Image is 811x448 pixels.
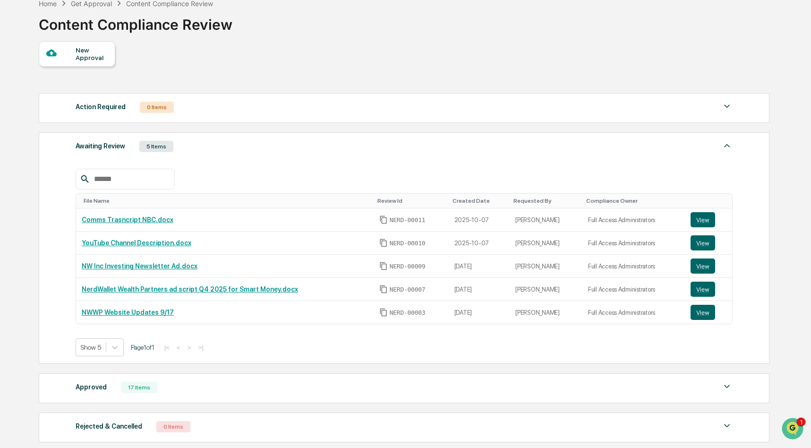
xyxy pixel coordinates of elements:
span: Copy Id [379,308,388,317]
td: [PERSON_NAME] [510,278,582,301]
span: Copy Id [379,215,388,224]
button: > [185,344,194,352]
td: Full Access Administrators [582,255,685,278]
td: [PERSON_NAME] [510,208,582,232]
span: • [78,129,82,136]
div: Content Compliance Review [39,9,232,33]
td: 2025-10-07 [449,208,510,232]
button: |< [162,344,172,352]
div: 0 Items [140,102,174,113]
td: Full Access Administrators [582,301,685,324]
img: Jack Rasmussen [9,120,25,135]
div: Toggle SortBy [692,198,728,204]
td: Full Access Administrators [582,232,685,255]
span: [PERSON_NAME] [29,129,77,136]
iframe: Open customer support [781,417,806,442]
div: Rejected & Cancelled [76,420,142,432]
div: Toggle SortBy [586,198,681,204]
span: Pylon [94,209,114,216]
td: [PERSON_NAME] [510,232,582,255]
span: Copy Id [379,285,388,293]
div: 0 Items [156,421,190,432]
button: View [691,282,715,297]
td: [DATE] [449,255,510,278]
td: [PERSON_NAME] [510,301,582,324]
span: Attestations [78,168,117,177]
button: < [174,344,183,352]
div: 17 Items [121,382,157,393]
span: NERD-00007 [390,286,426,293]
a: 🗄️Attestations [65,164,121,181]
div: Action Required [76,101,126,113]
button: >| [196,344,206,352]
a: 🔎Data Lookup [6,182,63,199]
a: NerdWallet Wealth Partners ad script Q4 2025 for Smart Money.docx [82,285,298,293]
a: NW Inc Investing Newsletter Ad.docx [82,262,197,270]
img: caret [721,140,733,151]
img: 8933085812038_c878075ebb4cc5468115_72.jpg [20,72,37,89]
td: Full Access Administrators [582,208,685,232]
div: We're available if you need us! [43,82,130,89]
div: Approved [76,381,107,393]
span: NERD-00003 [390,309,426,317]
a: View [691,305,726,320]
div: 🗄️ [68,169,76,176]
a: Comms Trasncript NBC.docx [82,216,173,224]
img: caret [721,381,733,392]
div: Toggle SortBy [452,198,506,204]
button: See all [146,103,172,114]
span: NERD-00010 [390,240,426,247]
div: Toggle SortBy [513,198,579,204]
a: View [691,258,726,274]
span: NERD-00009 [390,263,426,270]
div: New Approval [76,46,107,61]
div: Toggle SortBy [377,198,445,204]
div: Awaiting Review [76,140,125,152]
button: Start new chat [161,75,172,86]
span: Copy Id [379,262,388,270]
a: View [691,212,726,227]
img: 1746055101610-c473b297-6a78-478c-a979-82029cc54cd1 [9,72,26,89]
td: [DATE] [449,301,510,324]
span: Page 1 of 1 [131,344,154,351]
a: Powered byPylon [67,208,114,216]
td: Full Access Administrators [582,278,685,301]
td: [DATE] [449,278,510,301]
span: NERD-00011 [390,216,426,224]
div: Past conversations [9,105,63,112]
img: caret [721,101,733,112]
a: YouTube Channel Description.docx [82,239,191,247]
div: 🔎 [9,187,17,194]
button: View [691,258,715,274]
img: caret [721,420,733,431]
button: View [691,235,715,250]
a: 🖐️Preclearance [6,164,65,181]
td: 2025-10-07 [449,232,510,255]
a: View [691,235,726,250]
span: Preclearance [19,168,61,177]
img: 1746055101610-c473b297-6a78-478c-a979-82029cc54cd1 [19,129,26,137]
p: How can we help? [9,20,172,35]
a: NWWP Website Updates 9/17 [82,309,174,316]
a: View [691,282,726,297]
button: View [691,305,715,320]
button: View [691,212,715,227]
div: 5 Items [139,141,173,152]
span: [DATE] [84,129,103,136]
span: Copy Id [379,239,388,247]
span: Data Lookup [19,186,60,195]
div: Toggle SortBy [84,198,370,204]
div: 🖐️ [9,169,17,176]
td: [PERSON_NAME] [510,255,582,278]
div: Start new chat [43,72,155,82]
